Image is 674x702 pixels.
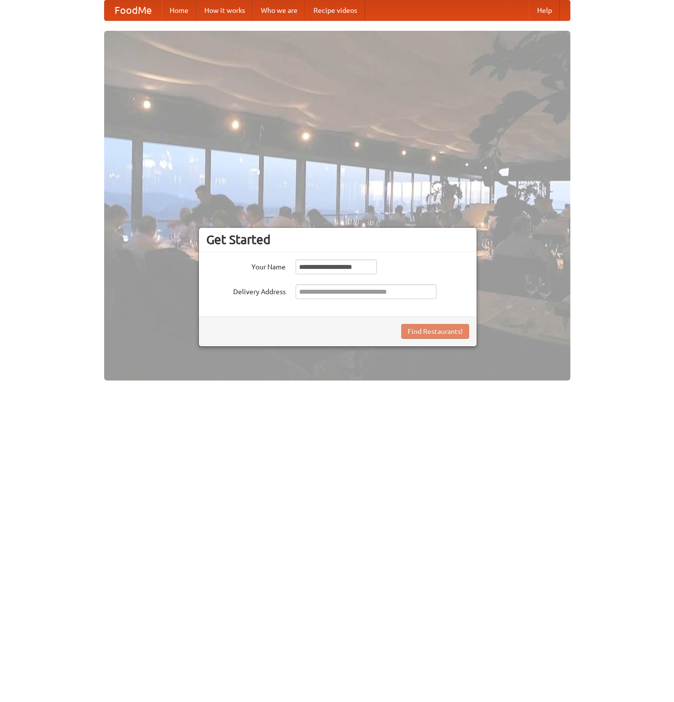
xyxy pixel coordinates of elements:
[105,0,162,20] a: FoodMe
[206,284,286,297] label: Delivery Address
[253,0,306,20] a: Who we are
[206,232,469,247] h3: Get Started
[196,0,253,20] a: How it works
[206,259,286,272] label: Your Name
[529,0,560,20] a: Help
[162,0,196,20] a: Home
[401,324,469,339] button: Find Restaurants!
[306,0,365,20] a: Recipe videos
